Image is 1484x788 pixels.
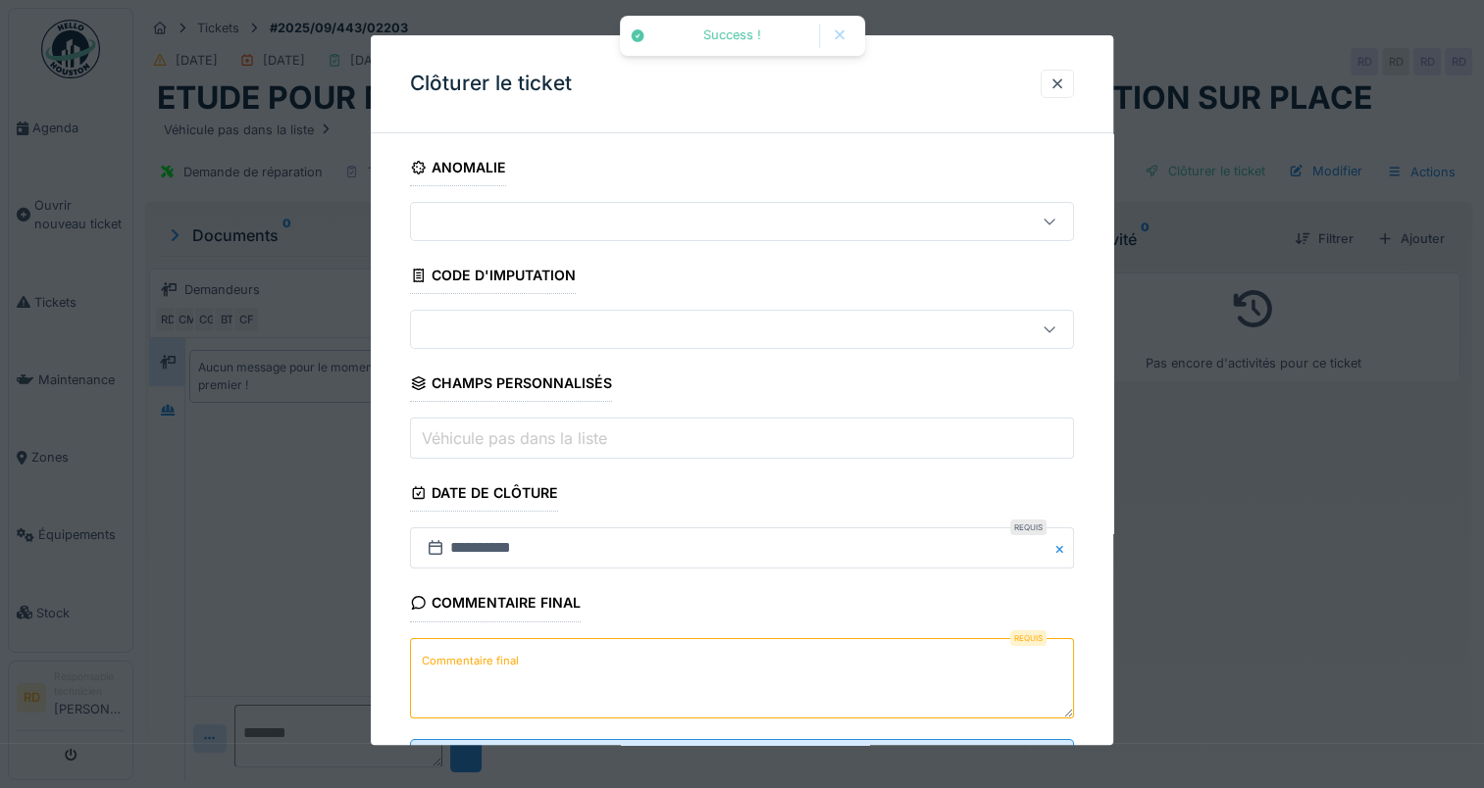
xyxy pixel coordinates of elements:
div: Champs personnalisés [410,369,612,402]
button: Close [1052,528,1074,569]
label: Véhicule pas dans la liste [418,426,611,450]
div: Anomalie [410,153,506,186]
div: Success ! [655,27,809,44]
div: Requis [1010,520,1047,536]
h3: Clôturer le ticket [410,72,572,96]
div: Commentaire final [410,589,581,622]
div: Code d'imputation [410,261,576,294]
label: Commentaire final [418,649,523,673]
div: Date de clôture [410,479,558,513]
div: Requis [1010,630,1047,646]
